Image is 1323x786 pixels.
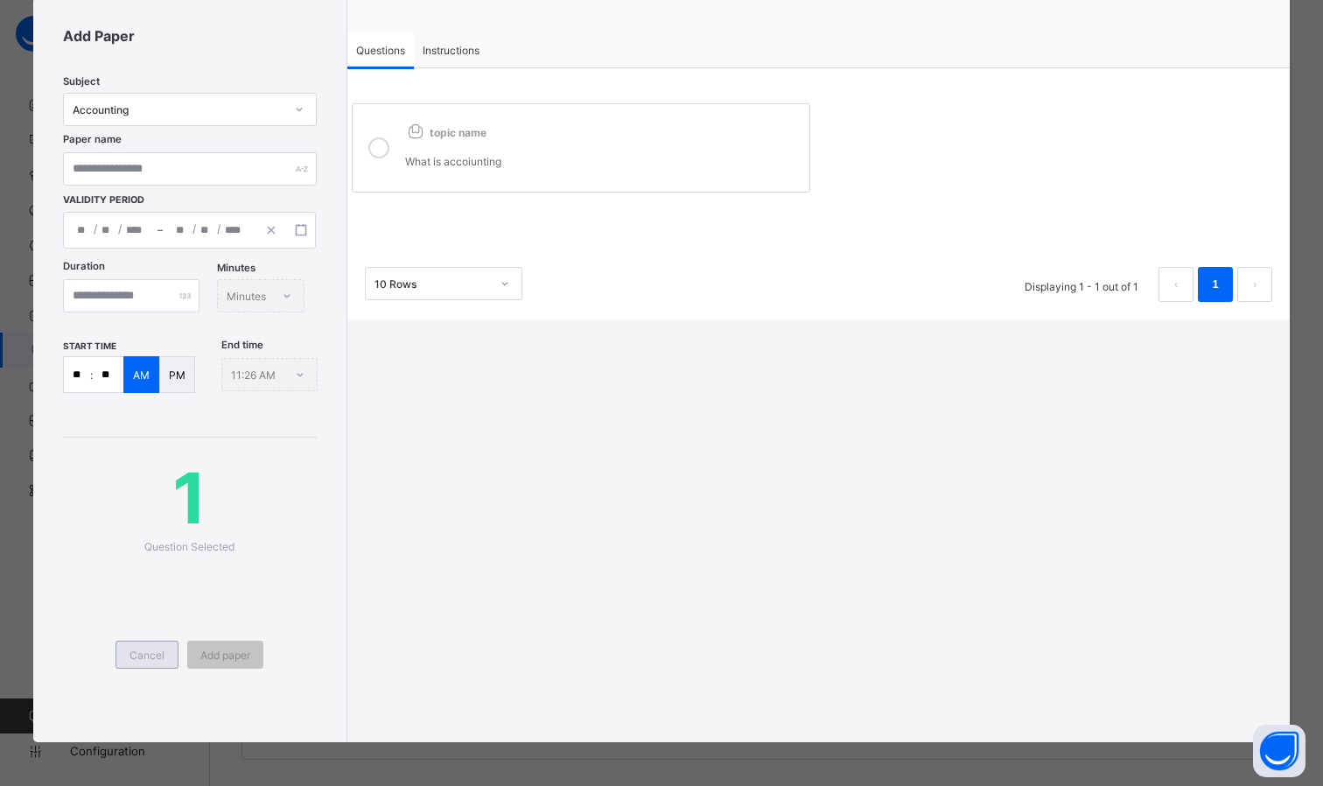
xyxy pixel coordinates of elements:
[63,194,164,206] span: Validity Period
[63,27,317,45] span: Add Paper
[1237,267,1272,302] li: 下一页
[356,44,405,57] span: Questions
[405,126,486,139] span: topic name
[221,339,263,351] span: End time
[1011,267,1151,302] li: Displaying 1 - 1 out of 1
[405,155,801,168] p: What is accoiunting
[1198,267,1233,302] li: 1
[94,221,97,236] span: /
[423,44,479,57] span: Instructions
[63,75,100,88] span: Subject
[63,455,317,540] span: 1
[1158,267,1193,302] li: 上一页
[1207,273,1224,296] a: 1
[1253,725,1305,777] button: Open asap
[169,368,185,382] p: PM
[1158,267,1193,302] button: prev page
[118,221,122,236] span: /
[129,649,164,662] span: Cancel
[144,540,234,553] span: Question Selected
[133,368,150,382] p: AM
[157,222,163,238] span: –
[192,221,196,236] span: /
[217,221,220,236] span: /
[374,277,490,291] div: 10 Rows
[63,260,105,272] label: Duration
[73,103,284,116] div: Accounting
[90,368,93,382] p: :
[63,133,122,145] label: Paper name
[217,262,255,274] span: Minutes
[1237,267,1272,302] button: next page
[200,649,250,662] span: Add paper
[63,340,116,351] span: start time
